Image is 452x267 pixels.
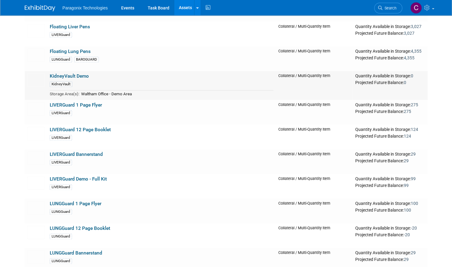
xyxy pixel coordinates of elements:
div: LIVERGuard [50,160,72,165]
a: Search [374,3,402,13]
span: 99 [410,176,415,181]
div: Quantity Available in Storage: [355,73,425,79]
a: LUNGGuard 12 Page Booklet [50,226,110,231]
td: Waltham Office - Demo Area [79,90,274,97]
span: 4,355 [410,49,421,54]
a: LUNGGuard Bannerstand [50,250,102,256]
a: LIVERGuard Bannerstand [50,152,103,157]
div: Projected Future Balance: [355,182,425,188]
span: Search [382,6,396,10]
span: 99 [403,183,408,188]
td: Collateral / Multi-Quantity Item [276,100,353,125]
span: 29 [403,257,408,262]
span: Storage Area(s): [50,92,79,96]
div: Quantity Available in Storage: [355,102,425,108]
td: Collateral / Multi-Quantity Item [276,223,353,248]
div: KidneyVault [50,81,72,87]
div: LUNGGuard [50,234,72,239]
div: Quantity Available in Storage: [355,24,425,30]
td: Collateral / Multi-Quantity Item [276,149,353,174]
div: Projected Future Balance: [355,231,425,238]
span: 275 [403,109,411,114]
div: LIVERGuard [50,135,72,141]
span: 124 [403,134,411,139]
td: Collateral / Multi-Quantity Item [276,174,353,198]
div: LUNGGuard [50,209,72,215]
td: Collateral / Multi-Quantity Item [276,71,353,100]
div: LUNGGuard [50,57,72,62]
a: Floating Liver Pens [50,24,90,30]
div: BAROGUARD [74,57,99,62]
a: LIVERGuard 12 Page Booklet [50,127,111,132]
td: Collateral / Multi-Quantity Item [276,46,353,71]
div: Projected Future Balance: [355,157,425,164]
td: Collateral / Multi-Quantity Item [276,198,353,223]
div: Quantity Available in Storage: [355,201,425,206]
div: Quantity Available in Storage: [355,127,425,132]
span: 29 [403,158,408,163]
div: Quantity Available in Storage: [355,250,425,256]
td: Collateral / Multi-Quantity Item [276,22,353,46]
div: LIVERGuard [50,32,72,38]
a: KidneyVault Demo [50,73,89,79]
span: -20 [403,232,410,237]
div: Projected Future Balance: [355,206,425,213]
span: -20 [410,226,417,230]
img: ExhibitDay [25,5,55,11]
span: 3,027 [410,24,421,29]
img: Corinne McNamara [410,2,422,14]
div: Quantity Available in Storage: [355,152,425,157]
div: Projected Future Balance: [355,30,425,36]
span: 0 [403,80,406,85]
span: 29 [410,250,415,255]
div: Projected Future Balance: [355,256,425,262]
a: LUNGGuard 1 Page Flyer [50,201,101,206]
span: 100 [403,208,411,213]
div: Quantity Available in Storage: [355,49,425,54]
span: 3,027 [403,31,414,36]
div: Projected Future Balance: [355,132,425,139]
div: LIVERGuard [50,184,72,190]
span: 0 [410,73,413,78]
div: Projected Future Balance: [355,54,425,61]
div: Quantity Available in Storage: [355,176,425,182]
span: 100 [410,201,418,206]
td: Collateral / Multi-Quantity Item [276,125,353,149]
div: Projected Future Balance: [355,108,425,114]
span: 275 [410,102,418,107]
span: 4,355 [403,55,414,60]
div: Quantity Available in Storage: [355,226,425,231]
span: 29 [410,152,415,156]
div: LUNGGuard [50,258,72,264]
a: LIVERGuard Demo - Full Kit [50,176,107,182]
a: Floating Lung Pens [50,49,91,54]
div: LIVERGuard [50,110,72,116]
div: Projected Future Balance: [355,79,425,86]
span: Paragonix Technologies [63,5,108,10]
a: LIVERGuard 1 Page Flyer [50,102,102,108]
span: 124 [410,127,418,132]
